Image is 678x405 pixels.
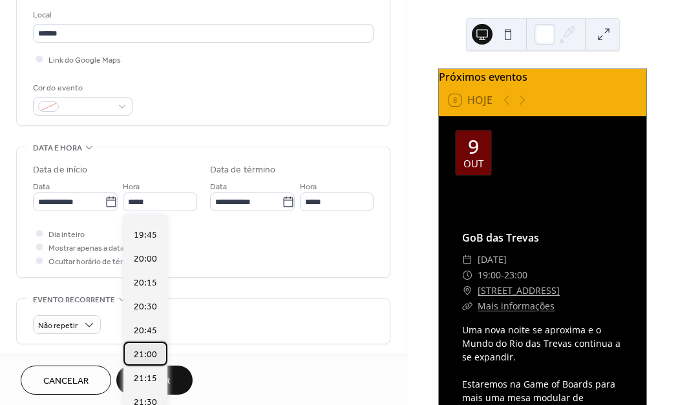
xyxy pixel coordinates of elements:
[478,300,555,312] a: Mais informações
[38,318,78,333] span: Não repetir
[33,81,130,95] div: Cor do evento
[48,255,140,269] span: Ocultar horário de término
[134,348,157,362] span: 21:00
[478,267,501,283] span: 19:00
[43,375,89,388] span: Cancelar
[134,300,157,314] span: 20:30
[33,8,371,22] div: Local
[134,276,157,290] span: 20:15
[134,372,157,386] span: 21:15
[134,324,157,338] span: 20:45
[478,252,507,267] span: [DATE]
[21,366,111,395] button: Cancelar
[468,137,479,156] div: 9
[123,180,140,194] span: Hora
[478,283,560,298] a: [STREET_ADDRESS]
[462,231,539,245] a: GoB das Trevas
[33,141,82,155] span: Data e hora
[210,180,227,194] span: Data
[48,54,121,67] span: Link do Google Maps
[300,180,317,194] span: Hora
[210,163,276,177] div: Data de término
[504,267,527,283] span: 23:00
[48,242,124,255] span: Mostrar apenas a data
[463,159,483,169] div: out
[501,267,504,283] span: -
[134,229,157,242] span: 19:45
[33,163,87,177] div: Data de início
[462,283,472,298] div: ​
[116,366,193,395] button: Salvar
[48,228,85,242] span: Dia inteiro
[462,252,472,267] div: ​
[33,180,50,194] span: Data
[462,298,472,314] div: ​
[134,253,157,266] span: 20:00
[439,69,646,85] div: Próximos eventos
[462,267,472,283] div: ​
[33,293,115,307] span: Evento recorrente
